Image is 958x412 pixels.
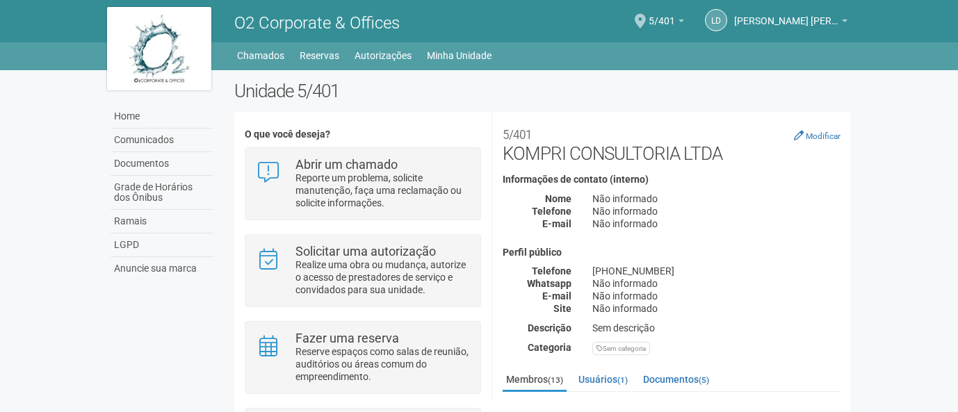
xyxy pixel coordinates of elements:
h2: Unidade 5/401 [234,81,851,101]
a: Home [111,105,213,129]
strong: Site [553,303,571,314]
a: 5/401 [649,17,684,28]
div: Não informado [582,192,851,205]
a: Abrir um chamado Reporte um problema, solicite manutenção, faça uma reclamação ou solicite inform... [256,158,469,209]
p: Reporte um problema, solicite manutenção, faça uma reclamação ou solicite informações. [295,172,470,209]
div: Sem descrição [582,322,851,334]
h4: O que você deseja? [245,129,480,140]
span: 5/401 [649,2,675,26]
small: (1) [617,375,628,385]
a: Usuários(1) [575,369,631,390]
strong: Nome [545,193,571,204]
small: 5/401 [503,128,532,142]
strong: E-mail [542,290,571,302]
strong: Solicitar uma autorização [295,244,436,258]
div: Não informado [582,217,851,230]
strong: E-mail [542,218,571,229]
p: Realize uma obra ou mudança, autorize o acesso de prestadores de serviço e convidados para sua un... [295,258,470,296]
small: (5) [699,375,709,385]
div: Não informado [582,205,851,217]
h4: Informações de contato (interno) [503,174,841,185]
a: Reservas [300,46,339,65]
small: (13) [548,375,563,385]
a: Documentos [111,152,213,176]
a: Membros(13) [503,369,567,392]
strong: Categoria [528,342,571,353]
a: LGPD [111,233,213,257]
strong: Telefone [532,206,571,217]
a: Solicitar uma autorização Realize uma obra ou mudança, autorize o acesso de prestadores de serviç... [256,245,469,296]
div: Sem categoria [592,342,650,355]
a: Modificar [794,130,841,141]
strong: Fazer uma reserva [295,331,399,345]
a: Ramais [111,210,213,233]
a: Documentos(5) [640,369,713,390]
strong: Descrição [528,322,571,333]
a: Anuncie sua marca [111,257,213,280]
a: Grade de Horários dos Ônibus [111,176,213,210]
strong: Telefone [532,265,571,277]
a: Comunicados [111,129,213,152]
a: Fazer uma reserva Reserve espaços como salas de reunião, auditórios ou áreas comum do empreendime... [256,332,469,383]
small: Modificar [806,131,841,141]
span: O2 Corporate & Offices [234,13,400,33]
a: Ld [705,9,727,31]
a: Minha Unidade [427,46,492,65]
a: Chamados [237,46,284,65]
a: Autorizações [355,46,412,65]
div: [PHONE_NUMBER] [582,265,851,277]
img: logo.jpg [107,7,211,90]
p: Reserve espaços como salas de reunião, auditórios ou áreas comum do empreendimento. [295,345,470,383]
div: Não informado [582,290,851,302]
div: Não informado [582,302,851,315]
span: Luana de Menezes Reis [734,2,838,26]
h2: KOMPRI CONSULTORIA LTDA [503,122,841,164]
div: Não informado [582,277,851,290]
a: [PERSON_NAME] [PERSON_NAME] [734,17,847,28]
h4: Perfil público [503,247,841,258]
strong: Abrir um chamado [295,157,398,172]
strong: Whatsapp [527,278,571,289]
